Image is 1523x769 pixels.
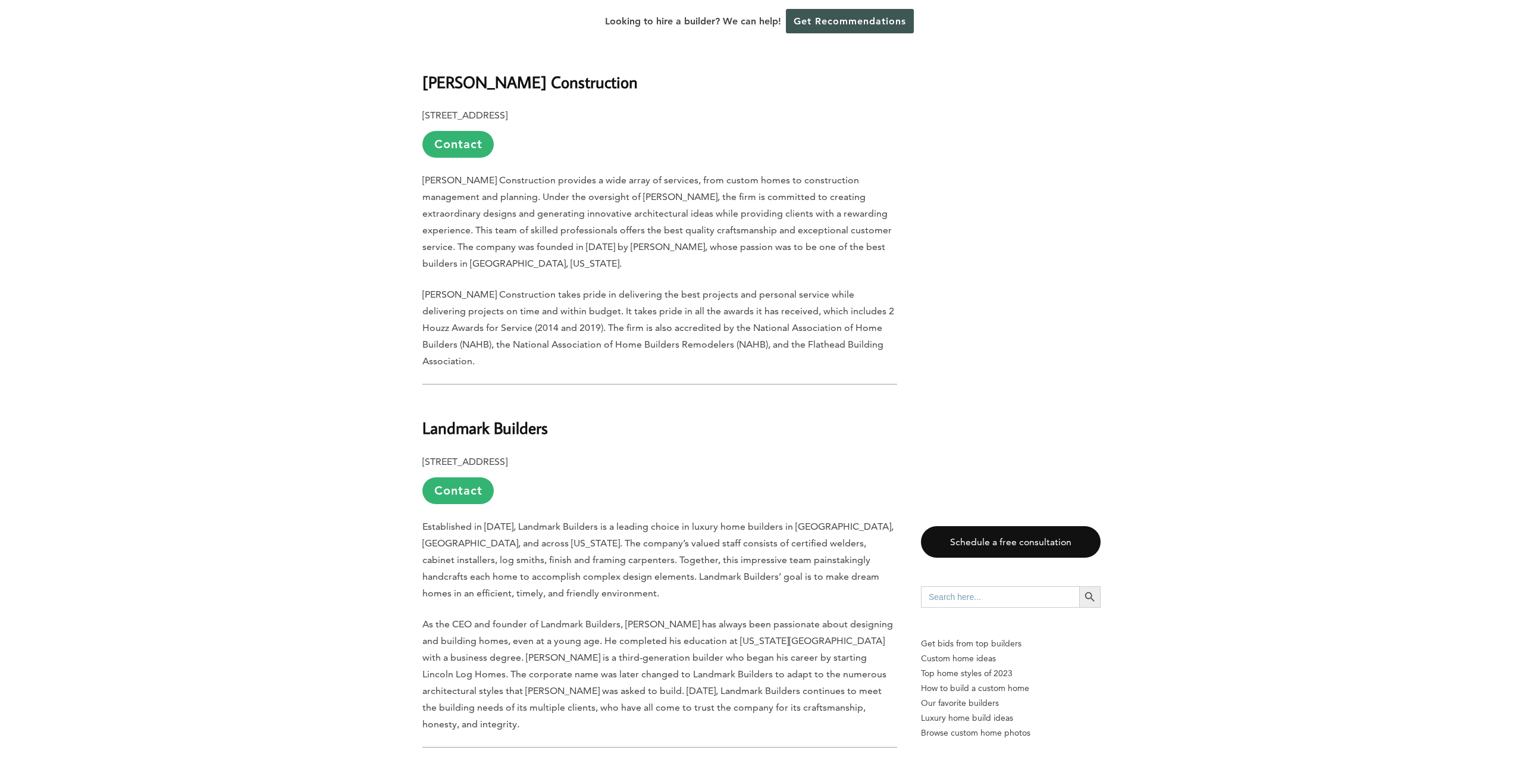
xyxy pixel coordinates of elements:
[422,521,894,599] span: Established in [DATE], Landmark Builders is a leading choice in luxury home builders in [GEOGRAPH...
[921,651,1101,666] a: Custom home ideas
[422,477,494,504] a: Contact
[422,174,892,269] span: [PERSON_NAME] Construction provides a wide array of services, from custom homes to construction m...
[422,110,507,121] b: [STREET_ADDRESS]
[422,456,507,467] b: [STREET_ADDRESS]
[422,131,494,158] a: Contact
[921,666,1101,681] a: Top home styles of 2023
[786,9,914,33] a: Get Recommendations
[921,726,1101,740] a: Browse custom home photos
[921,636,1101,651] p: Get bids from top builders
[921,586,1079,608] input: Search here...
[1083,590,1096,604] svg: Search
[1464,709,1509,755] iframe: Drift Widget Chat Controller
[921,681,1101,696] a: How to build a custom home
[921,696,1101,711] a: Our favorite builders
[422,289,894,367] span: [PERSON_NAME] Construction takes pride in delivering the best projects and personal service while...
[422,71,638,92] b: [PERSON_NAME] Construction
[921,711,1101,726] a: Luxury home build ideas
[422,618,893,730] span: As the CEO and founder of Landmark Builders, [PERSON_NAME] has always been passionate about desig...
[422,417,548,438] b: Landmark Builders
[921,526,1101,558] a: Schedule a free consultation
